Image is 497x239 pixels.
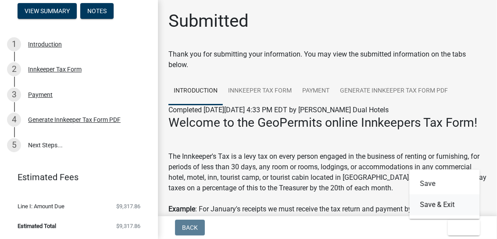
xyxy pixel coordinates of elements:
button: Back [175,220,205,235]
a: Innkeeper Tax Form [223,77,297,105]
button: View Summary [18,3,77,19]
wm-modal-confirm: Summary [18,8,77,15]
div: 4 [7,113,21,127]
button: Exit [448,220,480,235]
a: Introduction [168,77,223,105]
span: Exit [455,224,468,231]
a: Payment [297,77,335,105]
div: Generate Innkeeper Tax Form PDF [28,117,121,123]
div: 1 [7,37,21,51]
h1: Submitted [168,11,249,32]
wm-modal-confirm: Notes [80,8,114,15]
span: Estimated Total [18,223,56,229]
div: Thank you for submitting your information. You may view the submitted information on the tabs below. [168,49,486,70]
a: Estimated Fees [7,168,144,186]
h3: Welcome to the GeoPermits online Innkeepers Tax Form! [168,115,486,130]
div: 3 [7,88,21,102]
span: Line I: Amount Due [18,203,64,209]
button: Save [409,173,479,194]
div: 2 [7,62,21,76]
button: Save & Exit [409,194,479,215]
strong: Example [168,205,195,213]
div: 5 [7,138,21,152]
div: Payment [28,92,53,98]
a: Generate Innkeeper Tax Form PDF [335,77,453,105]
span: Back [182,224,198,231]
div: Exit [409,170,479,219]
div: Innkeeper Tax Form [28,66,82,72]
span: $9,317.86 [116,203,140,209]
span: Completed [DATE][DATE] 4:33 PM EDT by [PERSON_NAME] Dual Hotels [168,106,389,114]
p: The Innkeeper's Tax is a levy tax on every person engaged in the business of renting or furnishin... [168,151,486,214]
div: Introduction [28,41,62,47]
span: $9,317.86 [116,223,140,229]
button: Notes [80,3,114,19]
